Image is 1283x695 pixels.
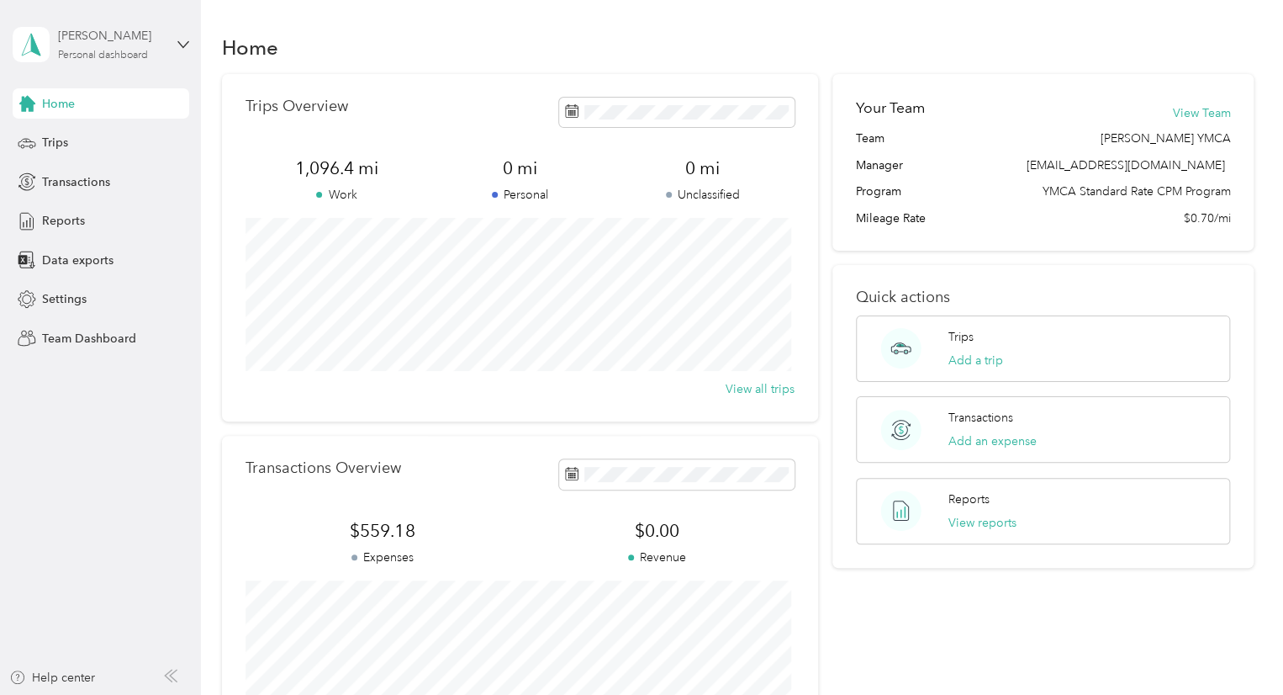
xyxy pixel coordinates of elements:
[246,459,401,477] p: Transactions Overview
[246,157,429,180] span: 1,096.4 mi
[42,173,110,191] span: Transactions
[948,432,1037,450] button: Add an expense
[1172,104,1230,122] button: View Team
[1026,158,1224,172] span: [EMAIL_ADDRESS][DOMAIN_NAME]
[42,134,68,151] span: Trips
[58,50,148,61] div: Personal dashboard
[520,549,794,566] p: Revenue
[42,252,114,269] span: Data exports
[856,98,925,119] h2: Your Team
[246,549,520,566] p: Expenses
[1183,210,1230,227] span: $0.70/mi
[726,380,795,398] button: View all trips
[856,289,1230,306] p: Quick actions
[948,409,1013,427] p: Transactions
[611,186,795,204] p: Unclassified
[42,330,136,347] span: Team Dashboard
[520,519,794,543] span: $0.00
[856,183,901,200] span: Program
[42,95,75,113] span: Home
[611,157,795,180] span: 0 mi
[948,328,974,346] p: Trips
[856,130,884,147] span: Team
[1100,130,1230,147] span: [PERSON_NAME] YMCA
[1189,601,1283,695] iframe: Everlance-gr Chat Button Frame
[246,519,520,543] span: $559.18
[9,669,95,687] button: Help center
[222,39,278,56] h1: Home
[58,27,163,45] div: [PERSON_NAME]
[948,491,990,508] p: Reports
[948,514,1016,532] button: View reports
[428,186,611,204] p: Personal
[856,210,926,227] span: Mileage Rate
[246,186,429,204] p: Work
[948,352,1003,369] button: Add a trip
[42,212,85,230] span: Reports
[856,157,903,174] span: Manager
[42,290,87,308] span: Settings
[246,98,348,115] p: Trips Overview
[1042,183,1230,200] span: YMCA Standard Rate CPM Program
[428,157,611,180] span: 0 mi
